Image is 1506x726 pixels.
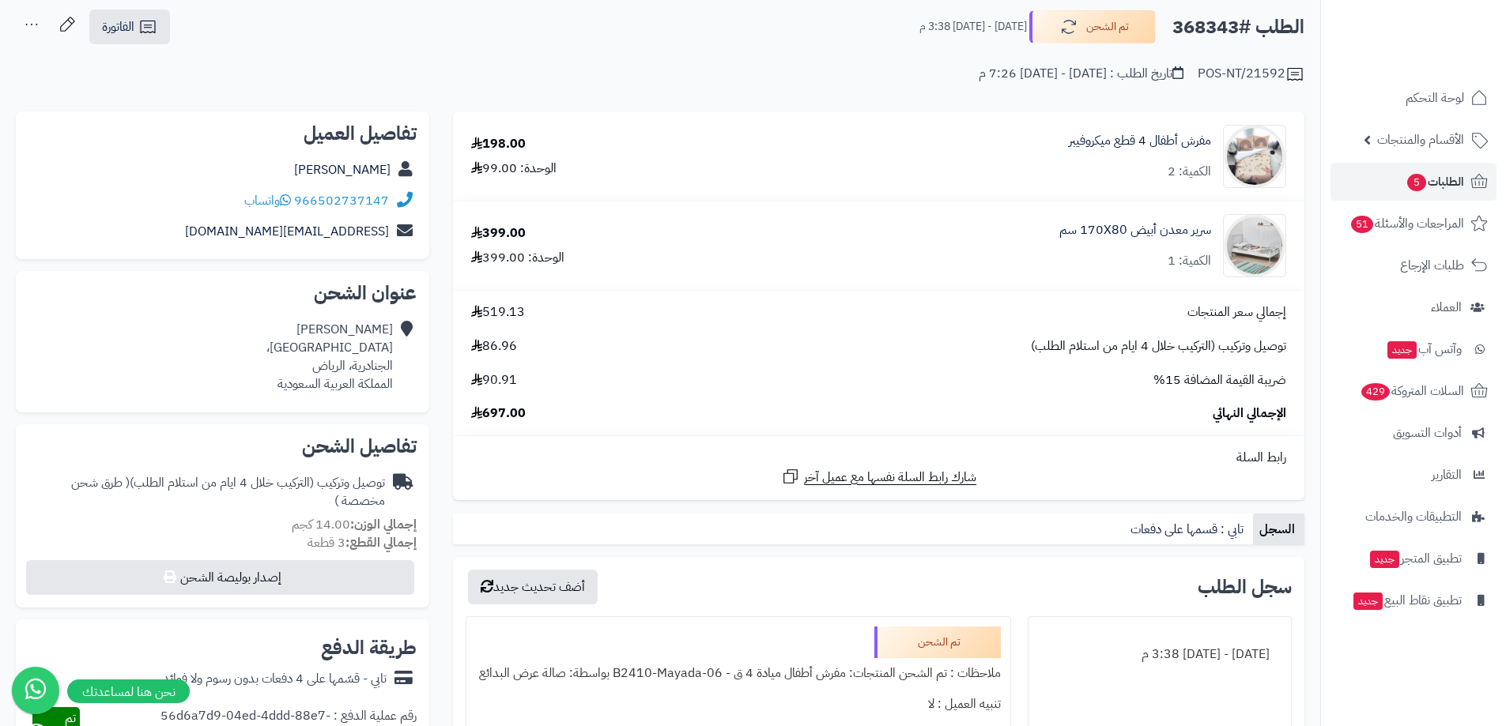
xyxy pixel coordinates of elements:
[459,449,1298,467] div: رابط السلة
[292,515,417,534] small: 14.00 كجم
[1370,551,1399,568] span: جديد
[1349,213,1464,235] span: المراجعات والأسئلة
[185,222,389,241] a: [EMAIL_ADDRESS][DOMAIN_NAME]
[1431,296,1462,318] span: العملاء
[1330,456,1497,494] a: التقارير
[1387,341,1417,359] span: جديد
[1224,214,1285,277] img: 1748517520-1-90x90.jpg
[266,321,393,393] div: [PERSON_NAME] [GEOGRAPHIC_DATA]، الجنادرية، الرياض المملكة العربية السعودية
[308,533,417,552] small: 3 قطعة
[294,191,389,210] a: 966502737147
[244,191,291,210] a: واتساب
[1059,221,1211,239] a: سرير معدن أبيض 170X80 سم
[1360,382,1391,401] span: 429
[1330,498,1497,536] a: التطبيقات والخدمات
[1330,163,1497,201] a: الطلبات5
[1168,252,1211,270] div: الكمية: 1
[1377,129,1464,151] span: الأقسام والمنتجات
[1400,254,1464,276] span: طلبات الإرجاع
[163,670,387,688] div: تابي - قسّمها على 4 دفعات بدون رسوم ولا فوائد
[1330,79,1497,117] a: لوحة التحكم
[26,560,414,595] button: إصدار بوليصة الشحن
[1031,337,1286,355] span: توصيل وتركيب (التركيب خلال 4 ايام من استلام الطلب)
[1330,581,1497,619] a: تطبيق نقاط البيعجديد
[476,689,1000,720] div: تنبيه العميل : لا
[71,473,385,510] span: ( طرق شحن مخصصة )
[979,65,1183,83] div: تاريخ الطلب : [DATE] - [DATE] 7:26 م
[1330,330,1497,368] a: وآتس آبجديد
[1432,464,1462,486] span: التقارير
[781,467,976,487] a: شارك رابط السلة نفسها مع عميل آخر
[1393,422,1462,444] span: أدوات التسويق
[1224,125,1285,188] img: 1736335110-110203010068-90x90.jpg
[1330,540,1497,577] a: تطبيق المتجرجديد
[874,626,1001,658] div: تم الشحن
[1406,171,1464,193] span: الطلبات
[350,515,417,534] strong: إجمالي الوزن:
[28,284,417,303] h2: عنوان الشحن
[471,160,557,178] div: الوحدة: 99.00
[471,404,526,423] span: 697.00
[102,17,134,36] span: الفاتورة
[1198,65,1304,84] div: POS-NT/21592
[1360,380,1464,402] span: السلات المتروكة
[1386,338,1462,360] span: وآتس آب
[1330,372,1497,410] a: السلات المتروكة429
[1253,513,1304,545] a: السجل
[345,533,417,552] strong: إجمالي القطع:
[471,371,517,389] span: 90.91
[321,638,417,657] h2: طريقة الدفع
[1365,506,1462,528] span: التطبيقات والخدمات
[1153,371,1286,389] span: ضريبة القيمة المضافة 15%
[919,19,1027,35] small: [DATE] - [DATE] 3:38 م
[1198,577,1292,596] h3: سجل الطلب
[1172,11,1304,43] h2: الطلب #368343
[1168,163,1211,181] div: الكمية: 2
[1330,288,1497,326] a: العملاء
[1330,246,1497,284] a: طلبات الإرجاع
[468,570,598,604] button: أضف تحديث جديد
[1187,303,1286,322] span: إجمالي سعر المنتجات
[1330,205,1497,243] a: المراجعات والأسئلة51
[89,9,170,44] a: الفاتورة
[471,337,517,355] span: 86.96
[1069,132,1211,150] a: مفرش أطفال 4 قطع ميكروفيبر
[471,303,525,322] span: 519.13
[1350,215,1375,234] span: 51
[1213,404,1286,423] span: الإجمالي النهائي
[476,658,1000,689] div: ملاحظات : تم الشحن المنتجات: مفرش أطفال ميادة 4 ق - B2410-Mayada-06 بواسطة: صالة عرض البدائع
[471,135,526,153] div: 198.00
[1352,589,1462,611] span: تطبيق نقاط البيع
[294,160,391,179] a: [PERSON_NAME]
[28,474,385,510] div: توصيل وتركيب (التركيب خلال 4 ايام من استلام الطلب)
[1029,10,1156,43] button: تم الشحن
[1353,592,1383,610] span: جديد
[28,437,417,456] h2: تفاصيل الشحن
[471,249,564,267] div: الوحدة: 399.00
[1406,173,1427,192] span: 5
[28,124,417,143] h2: تفاصيل العميل
[471,224,526,243] div: 399.00
[1406,87,1464,109] span: لوحة التحكم
[1330,414,1497,452] a: أدوات التسويق
[1124,513,1253,545] a: تابي : قسمها على دفعات
[1038,639,1281,670] div: [DATE] - [DATE] 3:38 م
[804,468,976,487] span: شارك رابط السلة نفسها مع عميل آخر
[1398,17,1491,50] img: logo-2.png
[1368,547,1462,570] span: تطبيق المتجر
